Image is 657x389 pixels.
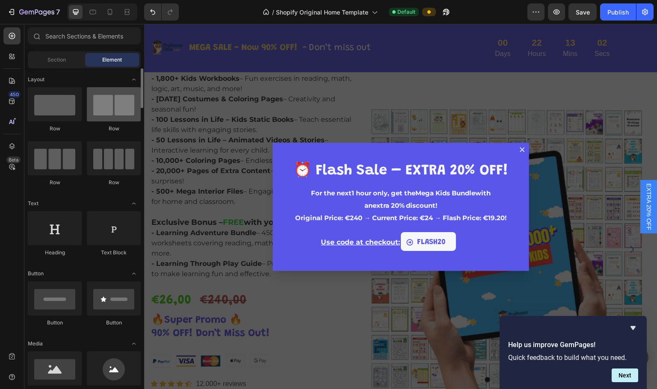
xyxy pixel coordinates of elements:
div: Text Block [87,249,141,256]
div: Dialog content [128,119,385,247]
button: Publish [600,3,636,21]
span: Toggle open [127,337,141,351]
span: For the next , get the with [167,165,346,173]
p: ⁠⁠⁠⁠⁠⁠⁠ [143,133,370,160]
input: Search Sections & Elements [28,27,141,44]
div: Help us improve GemPages! [508,323,638,382]
span: Section [47,56,66,64]
div: Beta [6,156,21,163]
span: Default [397,8,415,16]
span: Toggle open [127,267,141,280]
p: Use code at checkout: [143,212,256,225]
span: Media [28,340,43,348]
div: Row [28,179,82,186]
div: Row [87,179,141,186]
span: an ! [220,177,293,186]
span: ⏰ Flash Sale – EXTRA 20% OFF! [149,140,364,154]
div: Publish [607,8,629,17]
span: Layout [28,76,44,83]
div: 450 [8,91,21,98]
div: Rich Text Editor. Editing area: main [142,162,371,201]
span: Toggle open [127,197,141,210]
div: Button [28,319,82,327]
p: Quick feedback to build what you need. [508,354,638,362]
span: Original Price: €240 → Current Price: €24 → Flash Price: €19.20! [151,190,362,198]
span: Element [102,56,122,64]
button: Save [568,3,597,21]
span: Button [28,270,44,277]
p: 7 [56,7,60,17]
p: FLASH20 [273,212,302,225]
span: EXTRA 20% OFF [500,159,509,206]
h2: Rich Text Editor. Editing area: main [142,133,371,161]
iframe: Design area [144,24,657,389]
div: Heading [28,249,82,256]
strong: Mega Kids Bundle [271,165,331,173]
button: 7 [3,3,64,21]
div: Row [87,125,141,133]
strong: 1 hour only [207,165,243,173]
span: Text [28,200,38,207]
div: Dialog body [128,119,385,247]
span: / [272,8,274,17]
span: Save [576,9,590,16]
span: Shopify Original Home Template [276,8,368,17]
button: Next question [612,368,638,382]
span: Toggle open [127,73,141,86]
h2: Help us improve GemPages! [508,340,638,350]
strong: extra 20% discount [228,177,292,186]
div: Button [87,319,141,327]
div: Row [28,125,82,133]
button: Hide survey [628,323,638,333]
button: <p>FLASH20</p> [257,208,312,227]
div: Rich Text Editor. Editing area: main [142,212,257,226]
div: Undo/Redo [144,3,179,21]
